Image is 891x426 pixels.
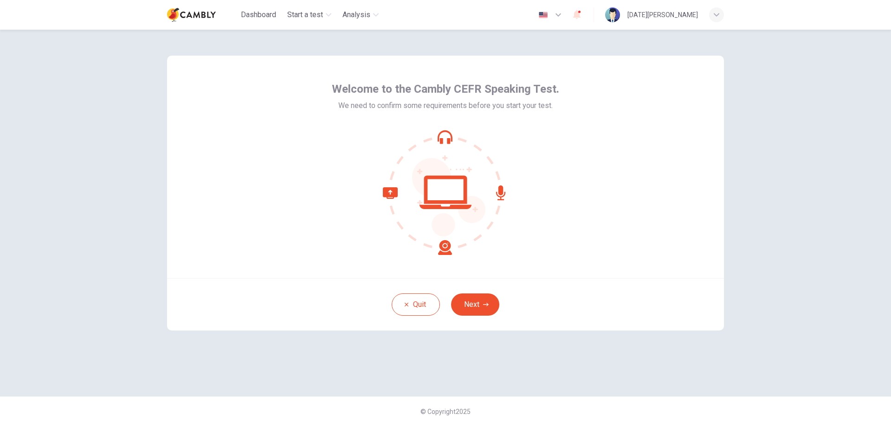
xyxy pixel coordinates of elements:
img: Profile picture [605,7,620,22]
span: Start a test [287,9,323,20]
button: Start a test [284,6,335,23]
span: © Copyright 2025 [420,408,471,415]
button: Quit [392,293,440,316]
div: [DATE][PERSON_NAME] [627,9,698,20]
span: Analysis [342,9,370,20]
button: Next [451,293,499,316]
span: Dashboard [241,9,276,20]
img: en [537,12,549,19]
span: We need to confirm some requirements before you start your test. [338,100,553,111]
a: Cambly logo [167,6,237,24]
button: Analysis [339,6,382,23]
span: Welcome to the Cambly CEFR Speaking Test. [332,82,559,96]
img: Cambly logo [167,6,216,24]
button: Dashboard [237,6,280,23]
